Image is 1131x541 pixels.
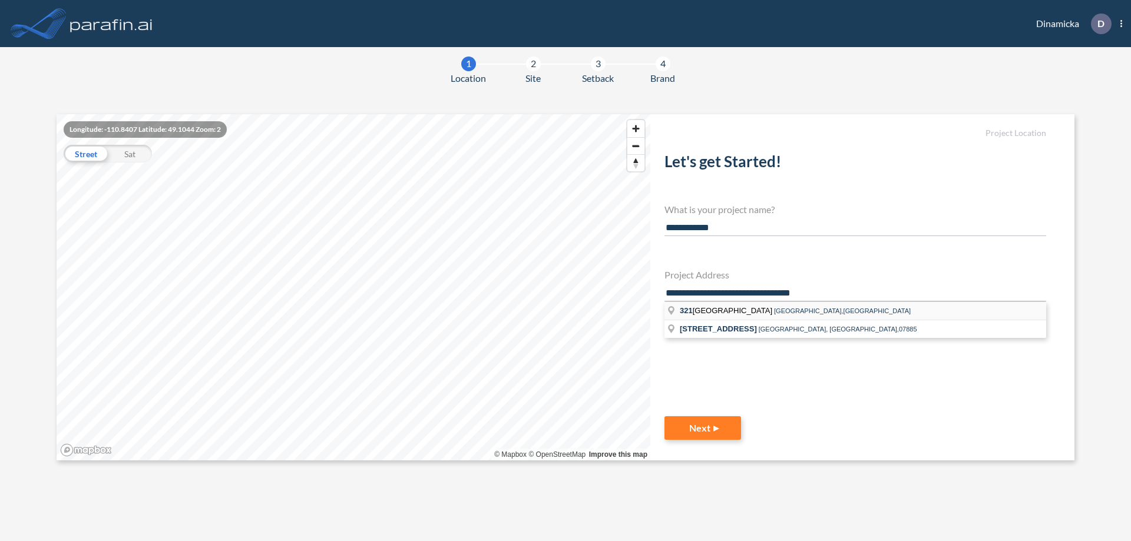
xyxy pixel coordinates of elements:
img: logo [68,12,155,35]
h4: What is your project name? [664,204,1046,215]
span: Location [451,71,486,85]
button: Zoom out [627,137,644,154]
a: OpenStreetMap [528,450,586,459]
button: Zoom in [627,120,644,137]
span: Zoom out [627,138,644,154]
a: Mapbox [494,450,527,459]
canvas: Map [57,114,650,460]
span: Reset bearing to north [627,155,644,171]
div: 3 [591,57,606,71]
div: Dinamicka [1018,14,1122,34]
button: Reset bearing to north [627,154,644,171]
a: Mapbox homepage [60,443,112,457]
div: 4 [656,57,670,71]
p: D [1097,18,1104,29]
span: Setback [582,71,614,85]
div: 1 [461,57,476,71]
span: [STREET_ADDRESS] [680,324,757,333]
div: 2 [526,57,541,71]
span: Site [525,71,541,85]
button: Next [664,416,741,440]
h2: Let's get Started! [664,152,1046,175]
div: Sat [108,145,152,162]
span: 321 [680,306,693,315]
span: [GEOGRAPHIC_DATA], [GEOGRAPHIC_DATA],07885 [759,326,917,333]
h4: Project Address [664,269,1046,280]
div: Street [64,145,108,162]
span: [GEOGRAPHIC_DATA],[GEOGRAPHIC_DATA] [774,307,911,314]
span: Brand [650,71,675,85]
h5: Project Location [664,128,1046,138]
span: [GEOGRAPHIC_DATA] [680,306,774,315]
div: Longitude: -110.8407 Latitude: 49.1044 Zoom: 2 [64,121,227,138]
a: Improve this map [589,450,647,459]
